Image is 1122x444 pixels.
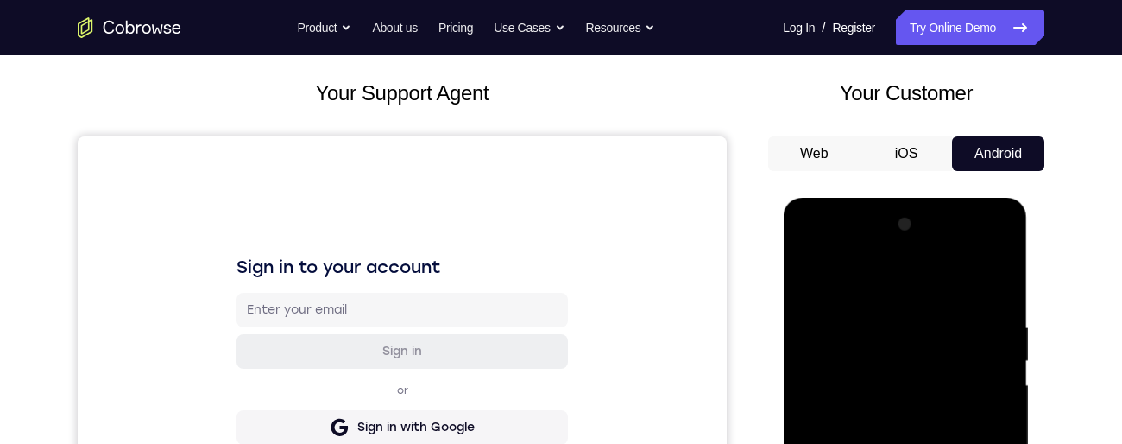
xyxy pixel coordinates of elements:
button: Sign in [159,198,490,232]
button: Sign in with Google [159,274,490,308]
h2: Your Support Agent [78,78,727,109]
button: iOS [860,136,953,171]
div: Sign in with Zendesk [275,407,402,424]
a: About us [372,10,417,45]
div: Sign in with GitHub [280,324,397,341]
input: Enter your email [169,165,480,182]
p: or [316,247,334,261]
button: Sign in with Intercom [159,357,490,391]
div: Sign in with Intercom [274,365,404,383]
button: Web [768,136,860,171]
a: Register [833,10,875,45]
button: Resources [586,10,656,45]
a: Log In [783,10,815,45]
h2: Your Customer [768,78,1044,109]
button: Use Cases [494,10,564,45]
a: Pricing [438,10,473,45]
button: Android [952,136,1044,171]
a: Go to the home page [78,17,181,38]
div: Sign in with Google [280,282,397,300]
a: Try Online Demo [896,10,1044,45]
button: Sign in with GitHub [159,315,490,350]
button: Product [298,10,352,45]
button: Sign in with Zendesk [159,398,490,433]
span: / [822,17,825,38]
